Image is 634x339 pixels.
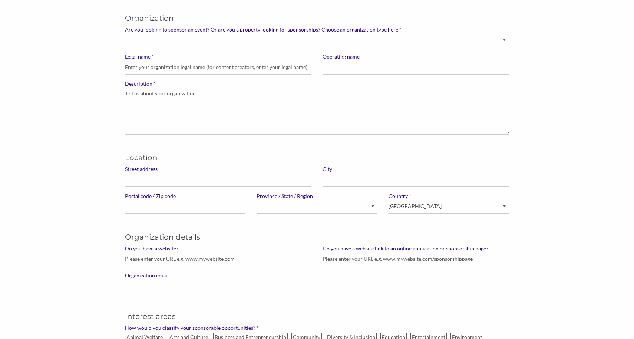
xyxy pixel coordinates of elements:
label: Street address [125,166,311,172]
label: Country [389,193,509,200]
label: Operating name [323,53,509,60]
h5: Organization details [125,232,509,242]
label: Legal name [125,53,311,60]
h5: Organization [125,13,509,23]
h5: Interest areas [125,311,509,322]
label: How would you classify your sponsorable opportunities? * [125,325,509,331]
label: Are you looking to sponsor an event? Or are you a property looking for sponsorships? Choose an or... [125,26,509,33]
label: City [323,166,509,172]
label: Organization email [125,272,311,279]
label: Do you have a website link to an online application or sponsorship page? [323,245,509,252]
h5: Location [125,152,509,163]
input: Please enter your URL e.g. www.mywebsite.com/sponsorshippage [323,252,509,266]
label: Description [125,80,509,87]
label: Do you have a website? [125,245,311,252]
input: Enter your organization legal name (for content creators, enter your legal name) [125,60,311,75]
label: Postal code / Zip code [125,193,246,200]
input: Please enter your URL e.g. www.mywebsite.com [125,252,311,266]
label: Province / State / Region [257,193,377,200]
